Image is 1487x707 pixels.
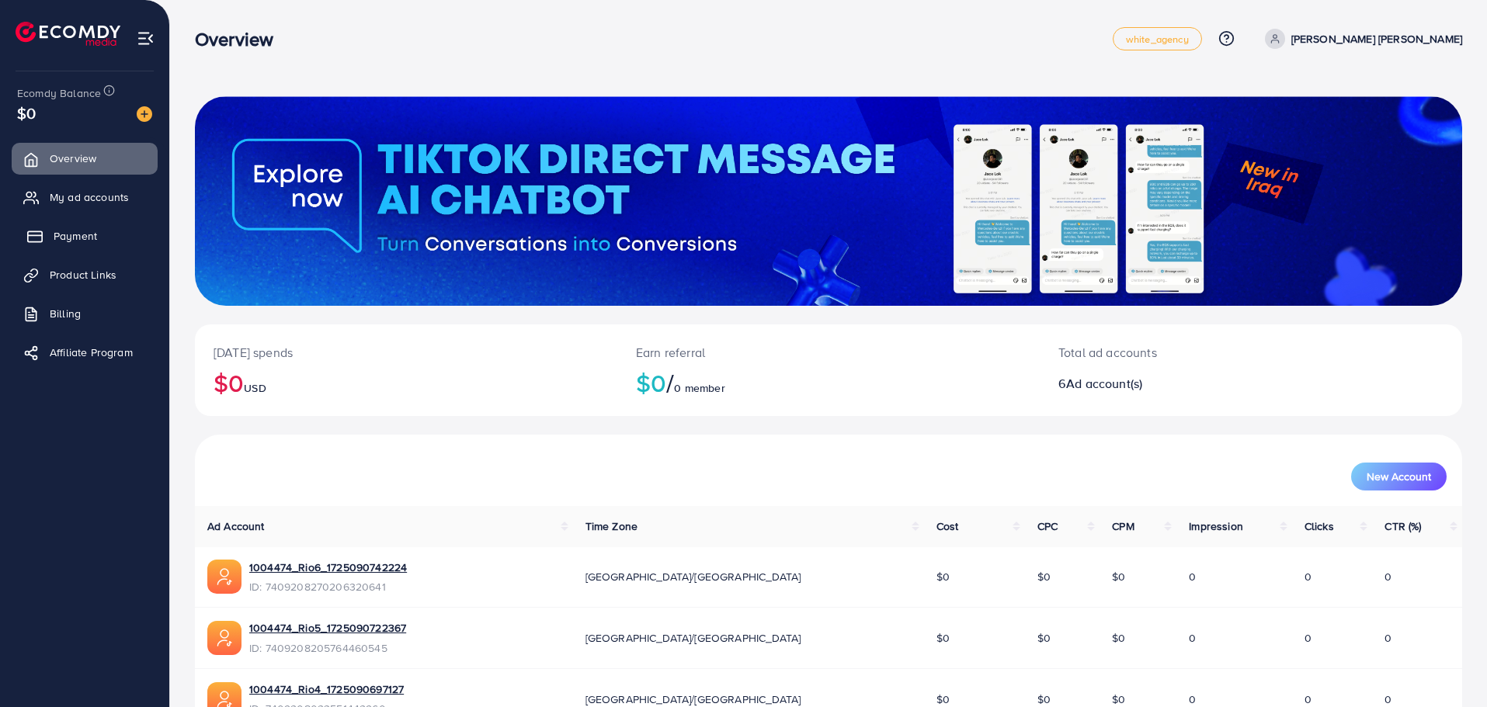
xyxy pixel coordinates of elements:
[1305,518,1334,534] span: Clicks
[936,569,950,584] span: $0
[137,106,152,122] img: image
[585,518,638,534] span: Time Zone
[1112,569,1125,584] span: $0
[1189,691,1196,707] span: 0
[1189,569,1196,584] span: 0
[1385,630,1391,646] span: 0
[12,220,158,251] a: Payment
[207,621,241,655] img: ic-ads-acc.e4c84228.svg
[249,560,407,575] a: 1004474_Rio6_1725090742224
[207,560,241,594] img: ic-ads-acc.e4c84228.svg
[585,569,801,584] span: [GEOGRAPHIC_DATA]/[GEOGRAPHIC_DATA]
[936,630,950,646] span: $0
[636,368,1021,397] h2: $0
[50,267,116,282] span: Product Links
[674,380,724,396] span: 0 member
[1126,34,1189,44] span: white_agency
[54,228,97,244] span: Payment
[1037,630,1051,646] span: $0
[1189,630,1196,646] span: 0
[1037,569,1051,584] span: $0
[17,85,101,101] span: Ecomdy Balance
[636,343,1021,362] p: Earn referral
[1037,691,1051,707] span: $0
[16,22,120,46] img: logo
[1112,691,1125,707] span: $0
[1112,518,1134,534] span: CPM
[12,143,158,174] a: Overview
[249,681,404,697] a: 1004474_Rio4_1725090697127
[207,518,265,534] span: Ad Account
[12,259,158,290] a: Product Links
[1058,376,1338,391] h2: 6
[1112,630,1125,646] span: $0
[936,691,950,707] span: $0
[1385,569,1391,584] span: 0
[1385,518,1421,534] span: CTR (%)
[666,365,674,400] span: /
[1259,29,1462,49] a: [PERSON_NAME] [PERSON_NAME]
[249,579,407,594] span: ID: 7409208270206320641
[50,151,96,166] span: Overview
[936,518,959,534] span: Cost
[244,380,266,396] span: USD
[585,630,801,646] span: [GEOGRAPHIC_DATA]/[GEOGRAPHIC_DATA]
[1305,630,1312,646] span: 0
[585,691,801,707] span: [GEOGRAPHIC_DATA]/[GEOGRAPHIC_DATA]
[137,29,155,47] img: menu
[1421,637,1475,695] iframe: Chat
[17,102,36,124] span: $0
[50,189,129,205] span: My ad accounts
[1189,518,1243,534] span: Impression
[214,343,599,362] p: [DATE] spends
[214,368,599,397] h2: $0
[50,306,81,321] span: Billing
[1305,691,1312,707] span: 0
[1385,691,1391,707] span: 0
[12,337,158,368] a: Affiliate Program
[249,640,406,656] span: ID: 7409208205764460545
[50,345,133,360] span: Affiliate Program
[249,620,406,636] a: 1004474_Rio5_1725090722367
[12,182,158,213] a: My ad accounts
[1037,518,1058,534] span: CPC
[195,28,286,50] h3: Overview
[1291,29,1462,48] p: [PERSON_NAME] [PERSON_NAME]
[1066,375,1142,392] span: Ad account(s)
[1058,343,1338,362] p: Total ad accounts
[12,298,158,329] a: Billing
[1351,463,1447,490] button: New Account
[1113,27,1202,50] a: white_agency
[1367,471,1431,482] span: New Account
[1305,569,1312,584] span: 0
